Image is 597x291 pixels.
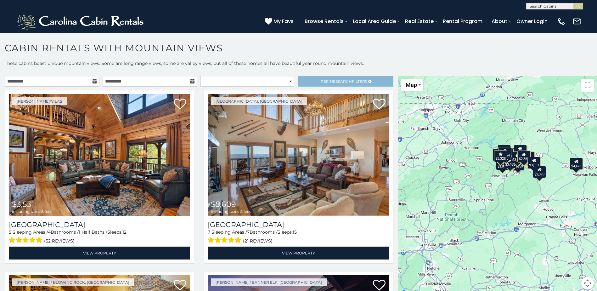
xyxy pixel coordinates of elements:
[208,220,389,229] a: [GEOGRAPHIC_DATA]
[301,16,347,27] a: Browse Rentals
[498,147,511,159] div: $3,564
[208,229,389,245] div: Sleeping Areas / Bathrooms / Sleeps:
[517,151,531,163] div: $2,862
[533,166,546,178] div: $2,378
[401,79,423,91] button: Change map style
[9,94,190,216] img: Diamond Creek Lodge
[570,158,583,170] div: $4,473
[488,16,510,27] a: About
[513,16,551,27] a: Owner Login
[440,16,486,27] a: Rental Program
[208,229,210,235] span: 7
[211,278,327,286] a: [PERSON_NAME] / Banner Elk, [GEOGRAPHIC_DATA]
[208,94,389,216] img: Southern Star Lodge
[293,229,297,235] span: 15
[493,149,506,161] div: $3,041
[9,220,190,229] a: [GEOGRAPHIC_DATA]
[9,229,11,235] span: 5
[211,209,251,214] span: including taxes & fees
[9,220,190,229] h3: Diamond Creek Lodge
[581,79,594,92] button: Toggle fullscreen view
[12,209,52,214] span: including taxes & fees
[406,82,417,88] span: Map
[494,150,507,162] div: $2,328
[9,229,190,245] div: Sleeping Areas / Bathrooms / Sleeps:
[79,229,107,235] span: 1 Half Baths /
[211,97,307,105] a: [GEOGRAPHIC_DATA], [GEOGRAPHIC_DATA]
[44,237,75,245] span: (52 reviews)
[496,158,509,170] div: $2,950
[12,97,67,105] a: [PERSON_NAME]/Vilas
[581,277,594,289] button: Map camera controls
[9,247,190,260] a: View Property
[265,17,295,26] a: My Favs
[572,17,581,26] img: mail-regular-white.png
[12,200,34,209] span: $3,531
[9,94,190,216] a: Diamond Creek Lodge $3,531 including taxes & fees
[208,247,389,260] a: View Property
[208,94,389,216] a: Southern Star Lodge $5,609 including taxes & fees
[373,98,386,111] a: Add to favorites
[498,145,511,157] div: $3,891
[350,16,399,27] a: Local Area Guide
[211,200,236,209] span: $5,609
[511,158,525,170] div: $2,359
[402,16,437,27] a: Real Estate
[557,17,566,26] img: phone-regular-white.png
[273,17,294,25] span: My Favs
[208,220,389,229] h3: Southern Star Lodge
[12,278,134,286] a: [PERSON_NAME] / Blowing Rock, [GEOGRAPHIC_DATA]
[243,237,273,245] span: (21 reviews)
[298,76,393,87] a: RefineSearchFilters
[16,12,146,31] img: White-1-2.png
[321,79,367,84] span: Refine Filters
[513,145,527,157] div: $3,458
[335,79,352,84] span: Search
[247,229,250,235] span: 7
[504,156,517,168] div: $3,468
[527,157,541,169] div: $3,053
[174,98,186,111] a: Add to favorites
[48,229,51,235] span: 4
[122,229,127,235] span: 12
